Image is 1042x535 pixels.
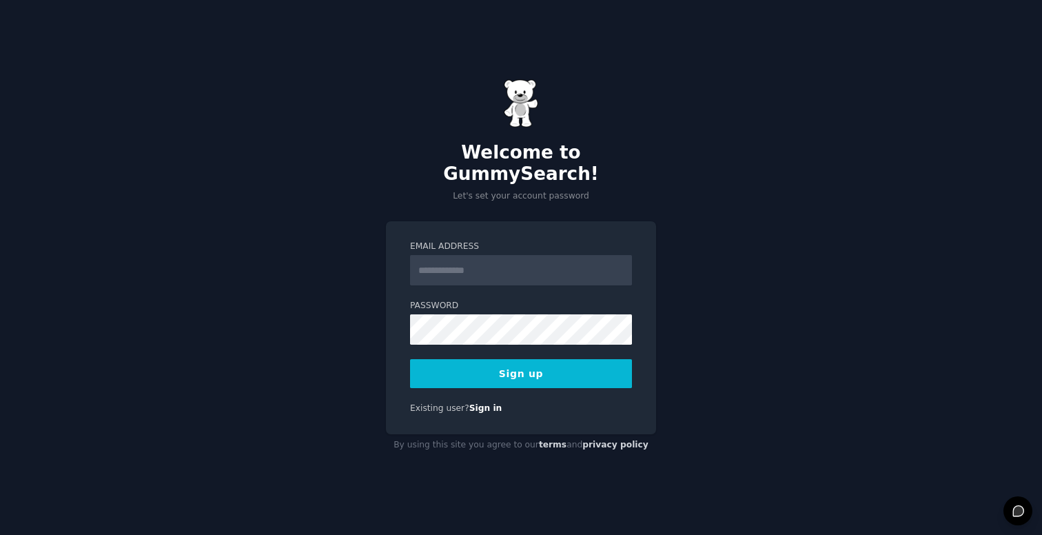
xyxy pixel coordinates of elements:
[410,300,632,312] label: Password
[582,440,648,450] a: privacy policy
[410,359,632,388] button: Sign up
[539,440,566,450] a: terms
[410,241,632,253] label: Email Address
[386,190,656,203] p: Let's set your account password
[504,79,538,128] img: Gummy Bear
[410,403,469,413] span: Existing user?
[386,434,656,456] div: By using this site you agree to our and
[469,403,502,413] a: Sign in
[386,142,656,185] h2: Welcome to GummySearch!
